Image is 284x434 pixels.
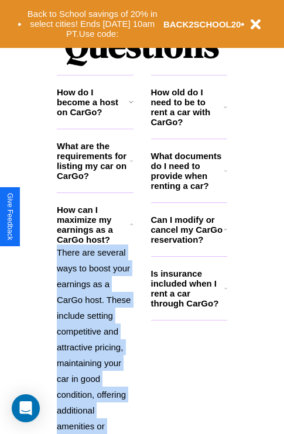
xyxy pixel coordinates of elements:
[163,19,241,29] b: BACK2SCHOOL20
[57,141,130,181] h3: What are the requirements for listing my car on CarGo?
[6,193,14,240] div: Give Feedback
[151,268,224,308] h3: Is insurance included when I rent a car through CarGo?
[151,215,224,244] h3: Can I modify or cancel my CarGo reservation?
[22,6,163,42] button: Back to School savings of 20% in select cities! Ends [DATE] 10am PT.Use code:
[151,151,225,191] h3: What documents do I need to provide when renting a car?
[57,87,129,117] h3: How do I become a host on CarGo?
[57,205,130,244] h3: How can I maximize my earnings as a CarGo host?
[12,394,40,422] div: Open Intercom Messenger
[151,87,224,127] h3: How old do I need to be to rent a car with CarGo?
